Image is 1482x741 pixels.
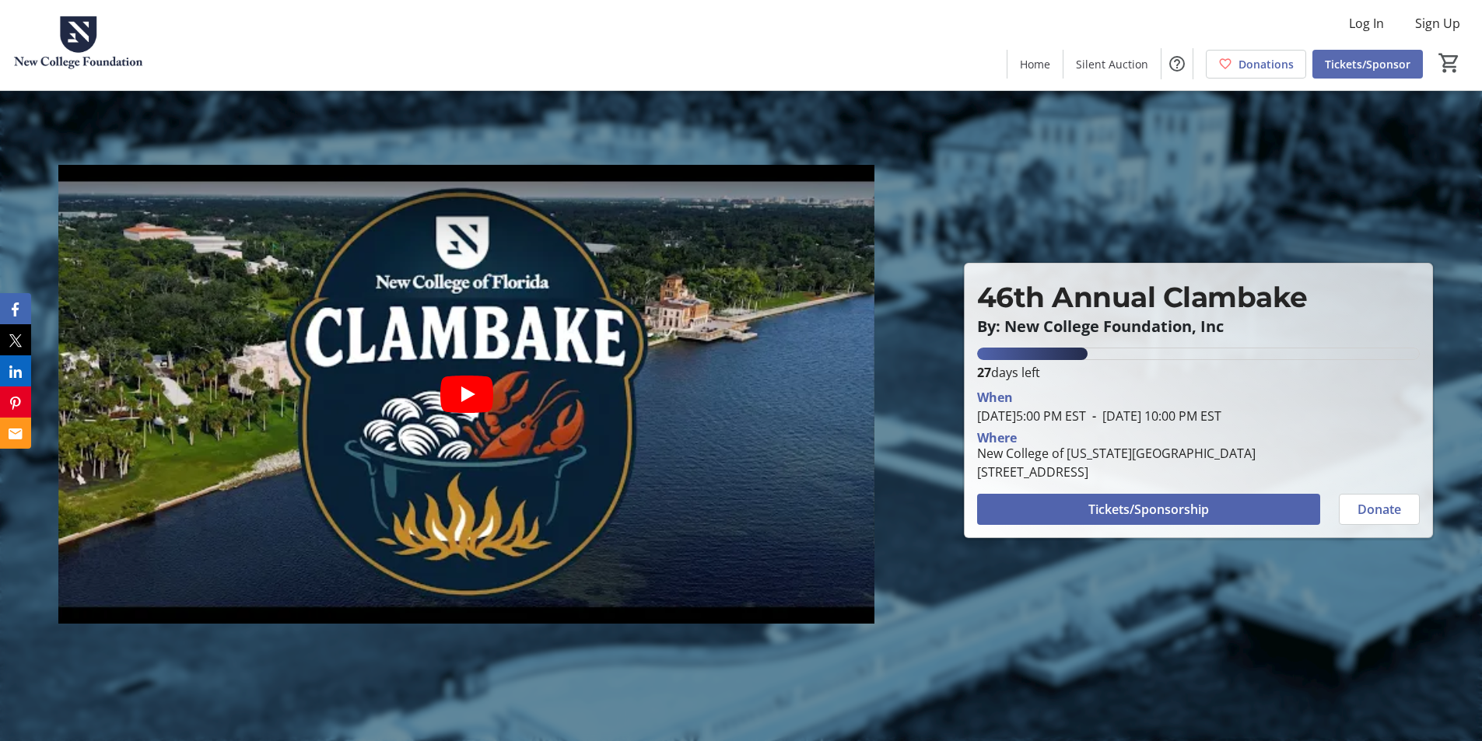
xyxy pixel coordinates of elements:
[1020,56,1050,72] span: Home
[1161,48,1193,79] button: Help
[1325,56,1410,72] span: Tickets/Sponsor
[1206,50,1306,79] a: Donations
[977,363,1420,382] p: days left
[1403,11,1473,36] button: Sign Up
[1337,11,1396,36] button: Log In
[1339,494,1420,525] button: Donate
[1063,50,1161,79] a: Silent Auction
[1076,56,1148,72] span: Silent Auction
[1088,500,1209,519] span: Tickets/Sponsorship
[977,318,1420,335] p: By: New College Foundation, Inc
[1007,50,1063,79] a: Home
[977,494,1320,525] button: Tickets/Sponsorship
[977,444,1256,463] div: New College of [US_STATE][GEOGRAPHIC_DATA]
[977,364,991,381] span: 27
[1086,407,1102,425] span: -
[1086,407,1221,425] span: [DATE] 10:00 PM EST
[977,280,1308,314] span: 46th Annual Clambake
[9,6,148,84] img: New College Foundation's Logo
[977,432,1017,444] div: Where
[977,388,1013,407] div: When
[977,463,1256,481] div: [STREET_ADDRESS]
[1415,14,1460,33] span: Sign Up
[440,376,493,413] button: Play video
[1435,49,1463,77] button: Cart
[977,348,1420,360] div: 25.004888% of fundraising goal reached
[977,407,1086,425] span: [DATE] 5:00 PM EST
[1358,500,1401,519] span: Donate
[1349,14,1384,33] span: Log In
[1312,50,1423,79] a: Tickets/Sponsor
[1239,56,1294,72] span: Donations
